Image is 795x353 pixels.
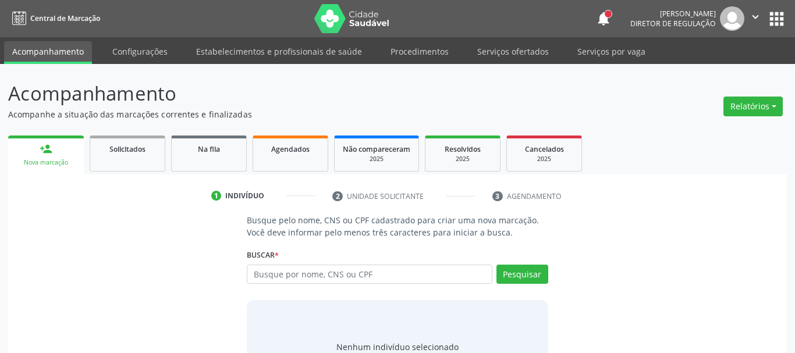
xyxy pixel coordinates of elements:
div: Nova marcação [16,158,76,167]
span: Resolvidos [445,144,481,154]
a: Acompanhamento [4,41,92,64]
a: Procedimentos [382,41,457,62]
div: 2025 [343,155,410,163]
button: notifications [595,10,612,27]
button: Relatórios [723,97,783,116]
a: Estabelecimentos e profissionais de saúde [188,41,370,62]
span: Solicitados [109,144,145,154]
span: Diretor de regulação [630,19,716,28]
span: Cancelados [525,144,564,154]
div: Indivíduo [225,191,264,201]
img: img [720,6,744,31]
label: Buscar [247,247,279,265]
button: apps [766,9,787,29]
div: [PERSON_NAME] [630,9,716,19]
a: Central de Marcação [8,9,100,28]
div: 1 [211,191,222,201]
p: Acompanhamento [8,79,553,108]
span: Na fila [198,144,220,154]
button:  [744,6,766,31]
i:  [749,10,762,23]
span: Central de Marcação [30,13,100,23]
input: Busque por nome, CNS ou CPF [247,265,492,284]
p: Busque pelo nome, CNS ou CPF cadastrado para criar uma nova marcação. Você deve informar pelo men... [247,214,548,238]
a: Serviços por vaga [569,41,654,62]
p: Acompanhe a situação das marcações correntes e finalizadas [8,108,553,120]
a: Serviços ofertados [469,41,557,62]
button: Pesquisar [496,265,548,284]
span: Não compareceram [343,144,410,154]
div: 2025 [434,155,492,163]
a: Configurações [104,41,176,62]
div: person_add [40,142,52,155]
div: 2025 [515,155,573,163]
span: Agendados [271,144,310,154]
div: Nenhum indivíduo selecionado [336,341,459,353]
